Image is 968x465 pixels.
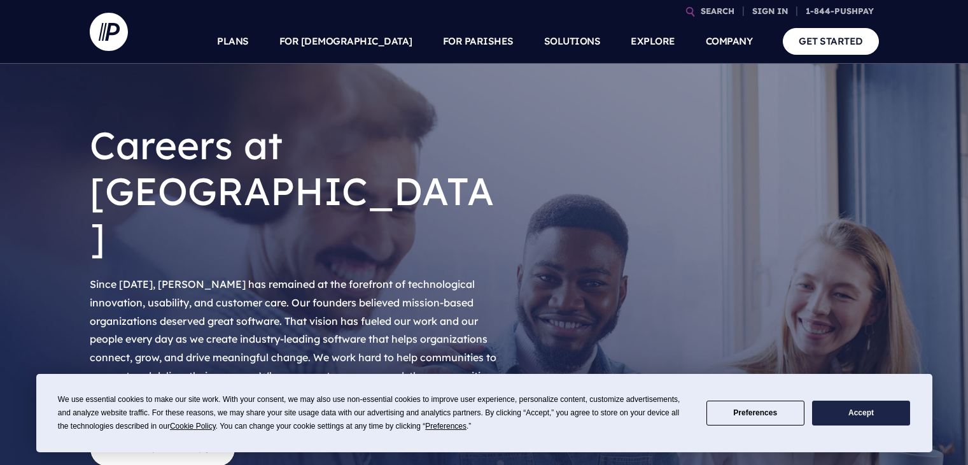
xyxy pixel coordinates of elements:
[544,19,601,64] a: SOLUTIONS
[36,374,932,452] div: Cookie Consent Prompt
[425,422,466,431] span: Preferences
[812,401,910,426] button: Accept
[631,19,675,64] a: EXPLORE
[706,19,753,64] a: COMPANY
[783,28,879,54] a: GET STARTED
[90,278,496,401] span: Since [DATE], [PERSON_NAME] has remained at the forefront of technological innovation, usability,...
[706,401,804,426] button: Preferences
[279,19,412,64] a: FOR [DEMOGRAPHIC_DATA]
[170,422,216,431] span: Cookie Policy
[58,393,691,433] div: We use essential cookies to make our site work. With your consent, we may also use non-essential ...
[90,112,503,270] h1: Careers at [GEOGRAPHIC_DATA]
[443,19,514,64] a: FOR PARISHES
[217,19,249,64] a: PLANS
